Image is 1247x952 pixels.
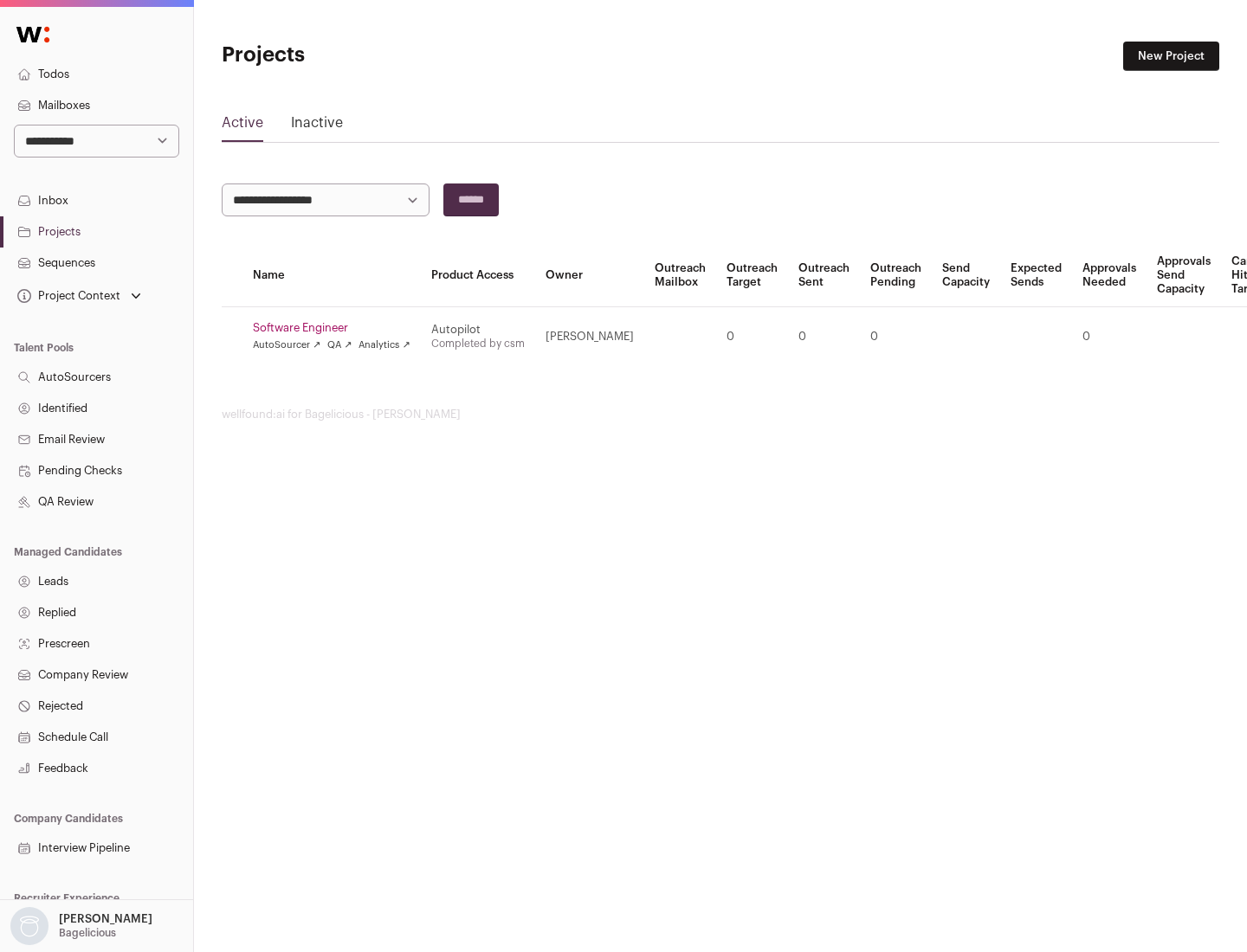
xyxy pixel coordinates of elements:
[1072,307,1147,367] td: 0
[14,284,145,308] button: Open dropdown
[59,926,116,940] p: Bagelicious
[14,289,120,303] div: Project Context
[535,244,644,307] th: Owner
[222,408,1219,421] footer: wellfound:ai for Bagelicious - [PERSON_NAME]
[535,307,644,367] td: [PERSON_NAME]
[421,244,535,307] th: Product Access
[716,307,788,367] td: 0
[291,113,343,140] a: Inactive
[860,244,932,307] th: Outreach Pending
[860,307,932,367] td: 0
[1123,42,1219,71] a: New Project
[788,307,860,367] td: 0
[1072,244,1147,307] th: Approvals Needed
[359,338,410,352] a: Analytics ↗
[222,113,263,140] a: Active
[431,323,525,337] div: Autopilot
[932,244,1000,307] th: Send Capacity
[1000,244,1072,307] th: Expected Sends
[327,338,352,352] a: QA ↗
[7,907,156,945] button: Open dropdown
[716,244,788,307] th: Outreach Target
[644,244,716,307] th: Outreach Mailbox
[7,17,59,52] img: Wellfound
[1147,244,1221,307] th: Approvals Send Capacity
[59,912,152,926] p: [PERSON_NAME]
[431,338,525,349] a: Completed by csm
[10,907,48,945] img: nopic.png
[253,321,410,335] a: Software Engineer
[242,244,421,307] th: Name
[788,244,860,307] th: Outreach Sent
[222,42,554,69] h1: Projects
[253,338,320,352] a: AutoSourcer ↗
